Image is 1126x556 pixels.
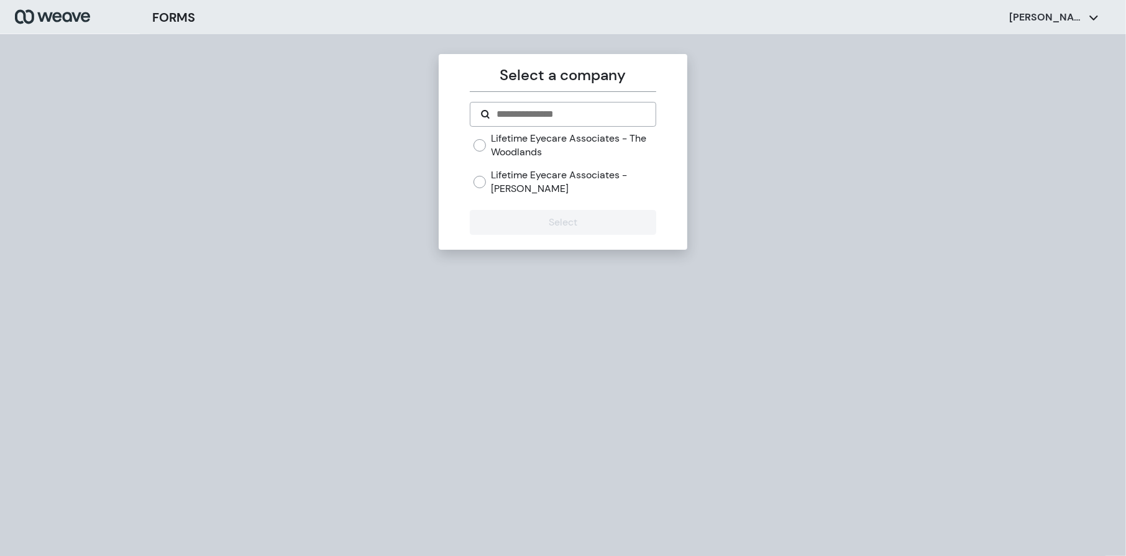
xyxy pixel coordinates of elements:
h3: FORMS [152,8,195,27]
p: Select a company [470,64,656,86]
button: Select [470,210,656,235]
label: Lifetime Eyecare Associates - The Woodlands [491,132,656,158]
label: Lifetime Eyecare Associates - [PERSON_NAME] [491,168,656,195]
input: Search [495,107,645,122]
p: [PERSON_NAME] [1009,11,1084,24]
